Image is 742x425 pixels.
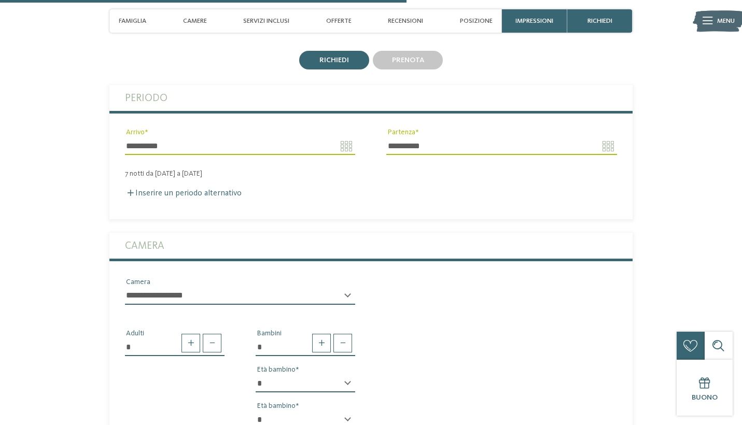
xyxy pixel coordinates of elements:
span: Impressioni [515,17,553,25]
span: Servizi inclusi [243,17,289,25]
span: Recensioni [388,17,423,25]
span: Camere [183,17,207,25]
span: Buono [692,394,718,401]
span: Offerte [326,17,352,25]
span: prenota [392,56,424,64]
div: 7 notti da [DATE] a [DATE] [109,169,633,178]
span: Posizione [460,17,493,25]
label: Inserire un periodo alternativo [125,189,242,197]
label: Camera [125,233,617,259]
span: Famiglia [119,17,146,25]
a: Buono [677,360,733,416]
span: richiedi [319,56,349,64]
label: Periodo [125,85,617,111]
span: richiedi [587,17,612,25]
